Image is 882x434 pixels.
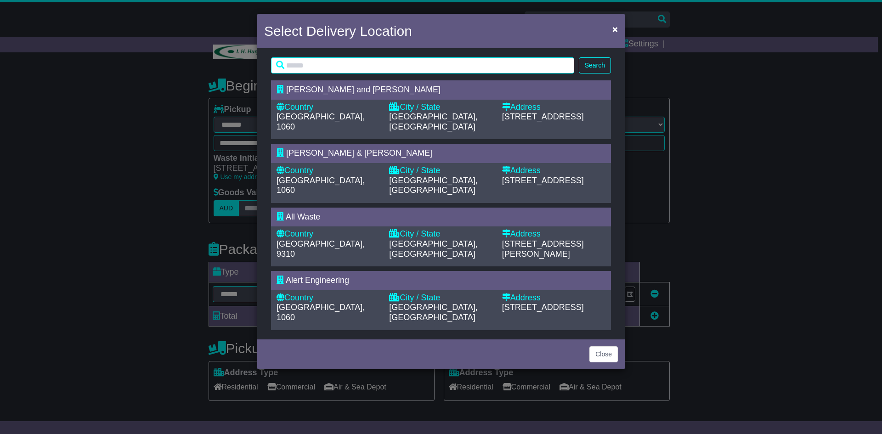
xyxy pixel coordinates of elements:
[608,20,622,39] button: Close
[389,112,477,131] span: [GEOGRAPHIC_DATA], [GEOGRAPHIC_DATA]
[389,303,477,322] span: [GEOGRAPHIC_DATA], [GEOGRAPHIC_DATA]
[502,239,584,259] span: [STREET_ADDRESS][PERSON_NAME]
[286,148,432,158] span: [PERSON_NAME] & [PERSON_NAME]
[502,176,584,185] span: [STREET_ADDRESS]
[502,102,605,113] div: Address
[286,212,320,221] span: All Waste
[502,112,584,121] span: [STREET_ADDRESS]
[286,276,349,285] span: Alert Engineering
[579,57,611,73] button: Search
[502,229,605,239] div: Address
[277,176,365,195] span: [GEOGRAPHIC_DATA], 1060
[389,229,492,239] div: City / State
[286,85,441,94] span: [PERSON_NAME] and [PERSON_NAME]
[389,166,492,176] div: City / State
[612,24,618,34] span: ×
[389,102,492,113] div: City / State
[389,239,477,259] span: [GEOGRAPHIC_DATA], [GEOGRAPHIC_DATA]
[502,293,605,303] div: Address
[389,176,477,195] span: [GEOGRAPHIC_DATA], [GEOGRAPHIC_DATA]
[277,293,380,303] div: Country
[277,102,380,113] div: Country
[277,239,365,259] span: [GEOGRAPHIC_DATA], 9310
[502,303,584,312] span: [STREET_ADDRESS]
[389,293,492,303] div: City / State
[502,166,605,176] div: Address
[277,229,380,239] div: Country
[277,166,380,176] div: Country
[277,112,365,131] span: [GEOGRAPHIC_DATA], 1060
[277,303,365,322] span: [GEOGRAPHIC_DATA], 1060
[589,346,618,362] button: Close
[264,21,412,41] h4: Select Delivery Location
